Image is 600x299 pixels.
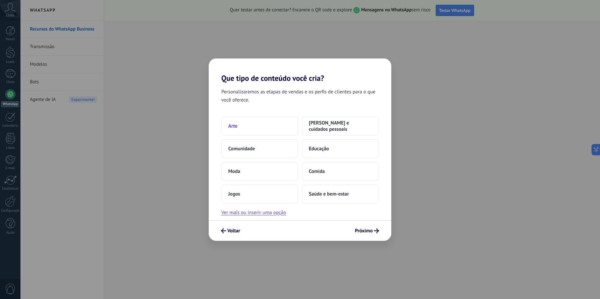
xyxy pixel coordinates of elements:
[227,229,240,233] span: Voltar
[309,191,349,197] span: Saúde e bem-estar
[302,162,379,181] button: Comida
[228,191,240,197] span: Jogos
[309,120,372,132] span: [PERSON_NAME] e cuidados pessoais
[218,225,243,236] button: Voltar
[209,58,391,83] h2: Que tipo de conteúdo você cria?
[221,208,286,217] button: Ver mais ou inserir uma opção
[228,168,240,174] span: Moda
[302,117,379,136] button: [PERSON_NAME] e cuidados pessoais
[221,88,379,104] span: Personalizaremos as etapas de vendas e os perfis de clientes para o que você oferece.
[221,139,298,158] button: Comunidade
[221,162,298,181] button: Moda
[221,185,298,203] button: Jogos
[302,139,379,158] button: Educação
[355,229,373,233] span: Próximo
[228,146,255,152] span: Comunidade
[228,123,237,129] span: Arte
[309,146,329,152] span: Educação
[309,168,325,174] span: Comida
[302,185,379,203] button: Saúde e bem-estar
[352,225,382,236] button: Próximo
[221,117,298,136] button: Arte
